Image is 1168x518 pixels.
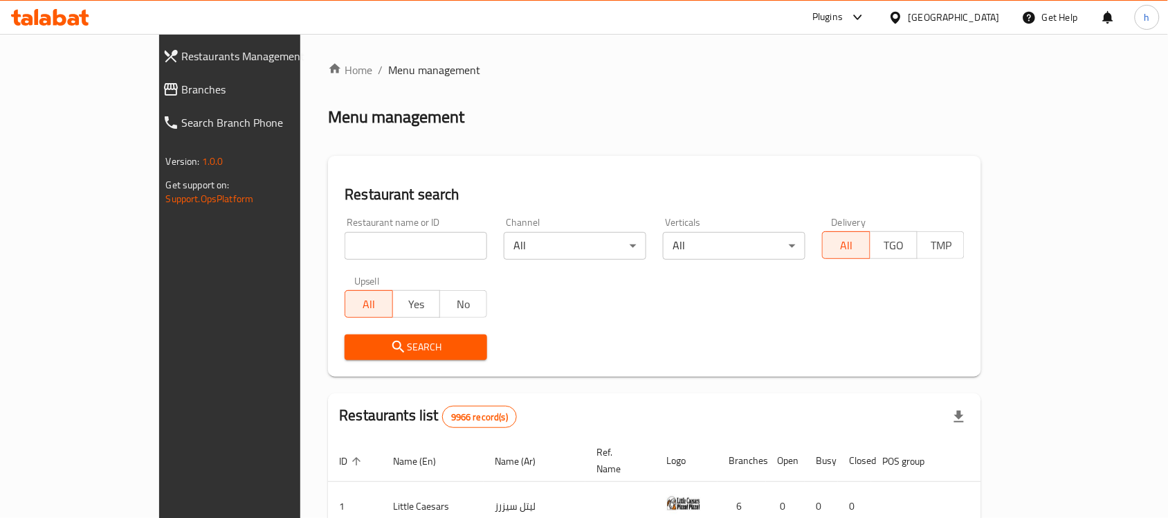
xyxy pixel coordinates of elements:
[439,290,487,318] button: No
[495,453,554,470] span: Name (Ar)
[917,231,965,259] button: TMP
[166,152,200,170] span: Version:
[1144,10,1150,25] span: h
[345,184,965,205] h2: Restaurant search
[655,440,718,482] th: Logo
[663,232,805,260] div: All
[442,406,517,428] div: Total records count
[388,62,480,78] span: Menu management
[446,294,482,314] span: No
[339,405,517,428] h2: Restaurants list
[152,39,354,73] a: Restaurants Management
[339,453,365,470] span: ID
[876,235,912,256] span: TGO
[351,294,387,314] span: All
[328,62,981,78] nav: breadcrumb
[399,294,435,314] span: Yes
[909,10,1000,25] div: [GEOGRAPHIC_DATA]
[838,440,871,482] th: Closed
[882,453,942,470] span: POS group
[328,106,464,128] h2: Menu management
[812,9,843,26] div: Plugins
[832,217,866,227] label: Delivery
[345,232,487,260] input: Search for restaurant name or ID..
[942,400,976,434] div: Export file
[718,440,766,482] th: Branches
[870,231,918,259] button: TGO
[202,152,223,170] span: 1.0.0
[182,114,343,131] span: Search Branch Phone
[345,334,487,360] button: Search
[166,190,254,208] a: Support.OpsPlatform
[152,106,354,139] a: Search Branch Phone
[923,235,959,256] span: TMP
[822,231,870,259] button: All
[443,411,516,424] span: 9966 record(s)
[182,48,343,64] span: Restaurants Management
[393,453,454,470] span: Name (En)
[392,290,440,318] button: Yes
[152,73,354,106] a: Branches
[378,62,383,78] li: /
[356,339,476,356] span: Search
[504,232,646,260] div: All
[182,81,343,98] span: Branches
[596,444,639,477] span: Ref. Name
[354,276,380,286] label: Upsell
[345,290,392,318] button: All
[828,235,864,256] span: All
[766,440,805,482] th: Open
[166,176,230,194] span: Get support on:
[805,440,838,482] th: Busy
